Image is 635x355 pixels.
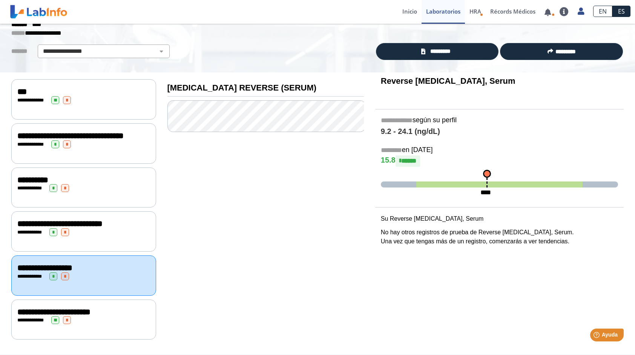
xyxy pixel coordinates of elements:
[381,76,515,86] b: Reverse [MEDICAL_DATA], Serum
[381,228,618,246] p: No hay otros registros de prueba de Reverse [MEDICAL_DATA], Serum. Una vez que tengas más de un r...
[381,146,618,155] h5: en [DATE]
[381,155,618,167] h4: 15.8
[593,6,612,17] a: EN
[612,6,630,17] a: ES
[381,214,618,223] p: Su Reverse [MEDICAL_DATA], Serum
[381,116,618,125] h5: según su perfil
[381,127,618,136] h4: 9.2 - 24.1 (ng/dL)
[167,83,317,92] b: [MEDICAL_DATA] REVERSE (SERUM)
[568,326,627,347] iframe: Help widget launcher
[469,8,481,15] span: HRA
